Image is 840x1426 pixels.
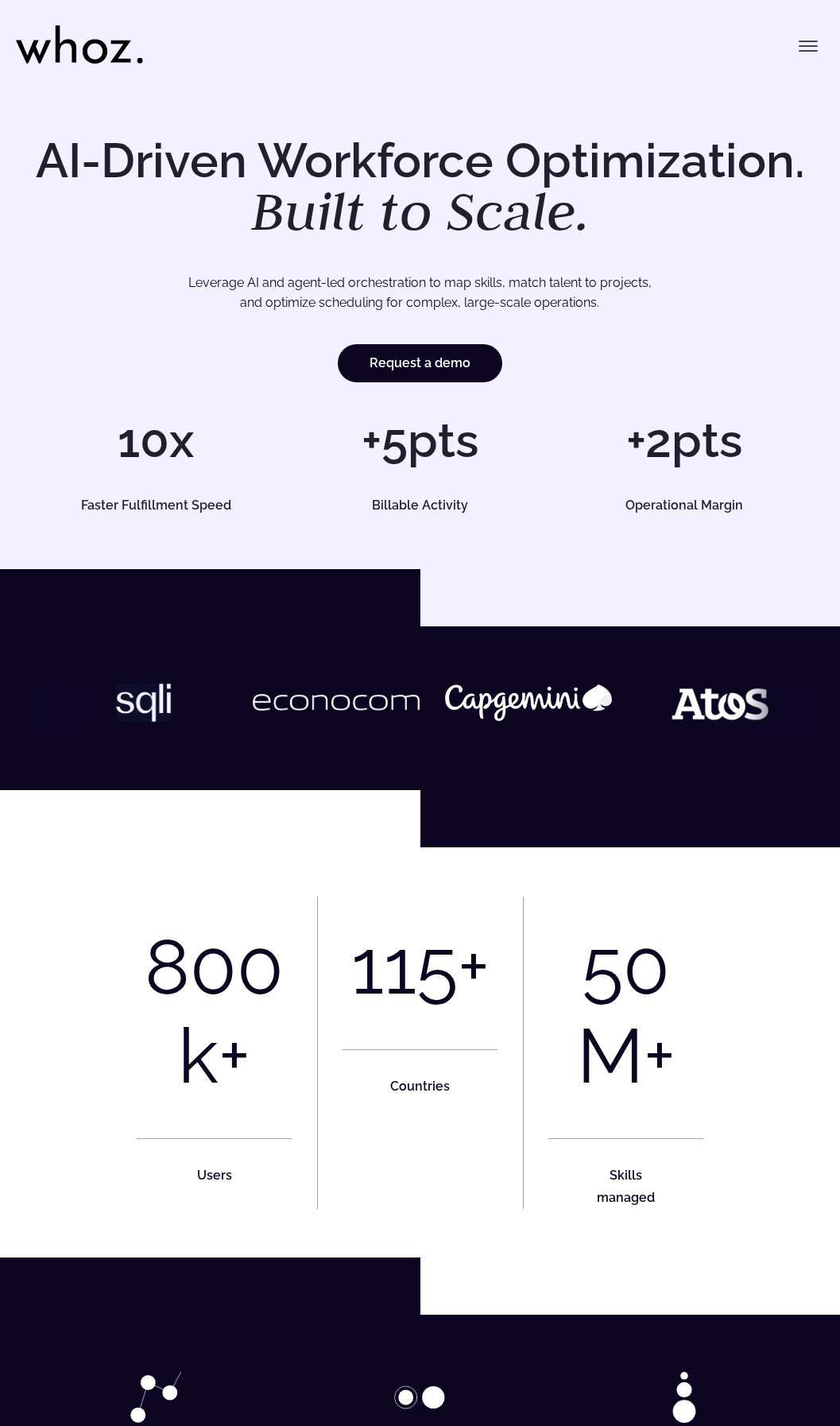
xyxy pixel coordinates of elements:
[582,922,670,1011] div: 50
[351,922,458,1011] div: 115
[572,499,795,512] h5: Operational Margin
[792,30,824,62] button: Toggle menu
[178,1011,250,1100] div: k+
[145,922,284,1011] div: 800
[577,1011,675,1100] div: M+
[296,417,544,464] h1: +5pts
[71,273,769,313] p: Leverage AI and agent-led orchestration to map skills, match talent to projects, and optimize sch...
[251,176,590,246] em: Built to Scale.
[308,499,532,512] h5: Billable Activity
[735,1321,818,1404] iframe: Chatbot
[560,417,808,464] h1: +2pts
[32,137,808,238] h1: AI-Driven Workforce Optimization.
[32,417,280,464] h1: 10x
[458,922,490,1011] div: +
[390,1079,450,1094] strong: Countries
[45,499,268,512] h5: Faster Fulfillment Speed
[338,344,502,382] a: Request a demo
[597,1168,655,1205] strong: Skills managed
[197,1168,232,1183] strong: Users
